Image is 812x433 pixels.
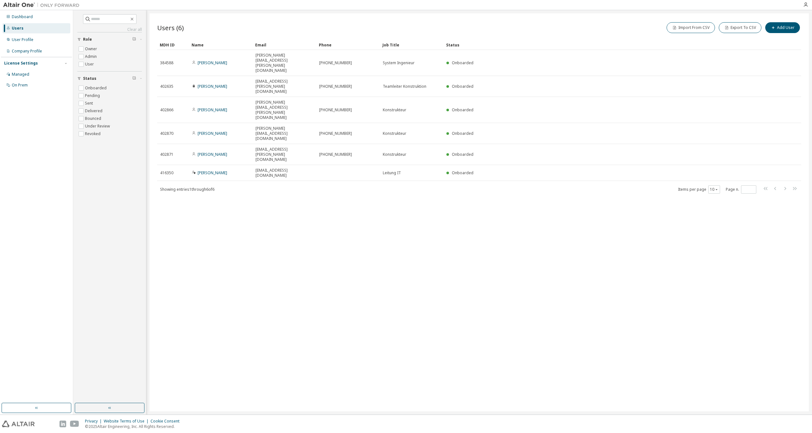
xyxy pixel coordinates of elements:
span: Leitung IT [383,170,401,175]
button: Export To CSV [719,22,761,33]
span: Konstrukteur [383,131,406,136]
span: 402866 [160,107,173,113]
span: [PERSON_NAME][EMAIL_ADDRESS][PERSON_NAME][DOMAIN_NAME] [255,100,313,120]
span: Clear filter [132,76,136,81]
div: Website Terms of Use [104,419,150,424]
span: [PERSON_NAME][EMAIL_ADDRESS][PERSON_NAME][DOMAIN_NAME] [255,53,313,73]
span: Showing entries 1 through 6 of 6 [160,187,214,192]
label: Revoked [85,130,102,138]
span: [PHONE_NUMBER] [319,152,352,157]
label: Bounced [85,115,102,122]
span: [EMAIL_ADDRESS][DOMAIN_NAME] [255,168,313,178]
div: Managed [12,72,29,77]
a: [PERSON_NAME] [198,170,227,175]
img: Altair One [3,2,83,8]
a: [PERSON_NAME] [198,84,227,89]
span: Onboarded [452,131,473,136]
span: [PHONE_NUMBER] [319,84,352,89]
label: Owner [85,45,98,53]
span: Onboarded [452,170,473,175]
span: 416350 [160,170,173,175]
span: Onboarded [452,107,473,113]
span: [PERSON_NAME][EMAIL_ADDRESS][DOMAIN_NAME] [255,126,313,141]
div: User Profile [12,37,33,42]
div: License Settings [4,61,38,66]
span: [PHONE_NUMBER] [319,60,352,65]
p: © 2025 Altair Engineering, Inc. All Rights Reserved. [85,424,183,429]
label: Pending [85,92,101,100]
span: [EMAIL_ADDRESS][PERSON_NAME][DOMAIN_NAME] [255,79,313,94]
span: Teamleiter Konstruktion [383,84,426,89]
span: Users (6) [157,23,184,32]
span: [PHONE_NUMBER] [319,107,352,113]
div: Job Title [382,40,441,50]
span: Konstrukteur [383,107,406,113]
a: [PERSON_NAME] [198,107,227,113]
span: 384588 [160,60,173,65]
div: Company Profile [12,49,42,54]
span: Clear filter [132,37,136,42]
button: 10 [710,187,718,192]
label: User [85,60,95,68]
div: Status [446,40,768,50]
label: Delivered [85,107,104,115]
div: Users [12,26,24,31]
span: Page n. [726,185,756,194]
span: Role [83,37,92,42]
span: Onboarded [452,152,473,157]
label: Onboarded [85,84,108,92]
span: 402870 [160,131,173,136]
div: Cookie Consent [150,419,183,424]
img: linkedin.svg [59,421,66,427]
label: Admin [85,53,98,60]
a: Clear all [77,27,142,32]
a: [PERSON_NAME] [198,60,227,65]
div: Privacy [85,419,104,424]
span: System Ingenieur [383,60,415,65]
div: Dashboard [12,14,33,19]
span: Onboarded [452,60,473,65]
div: Email [255,40,314,50]
a: [PERSON_NAME] [198,131,227,136]
span: [EMAIL_ADDRESS][PERSON_NAME][DOMAIN_NAME] [255,147,313,162]
label: Sent [85,100,94,107]
button: Add User [765,22,800,33]
div: Phone [319,40,377,50]
span: [PHONE_NUMBER] [319,131,352,136]
button: Role [77,32,142,46]
img: youtube.svg [70,421,79,427]
span: Status [83,76,96,81]
span: Items per page [678,185,720,194]
span: Onboarded [452,84,473,89]
span: 402871 [160,152,173,157]
span: 402635 [160,84,173,89]
div: On Prem [12,83,28,88]
span: Konstrukteur [383,152,406,157]
div: MDH ID [160,40,186,50]
div: Name [192,40,250,50]
button: Status [77,72,142,86]
label: Under Review [85,122,111,130]
img: altair_logo.svg [2,421,35,427]
a: [PERSON_NAME] [198,152,227,157]
button: Import From CSV [667,22,715,33]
